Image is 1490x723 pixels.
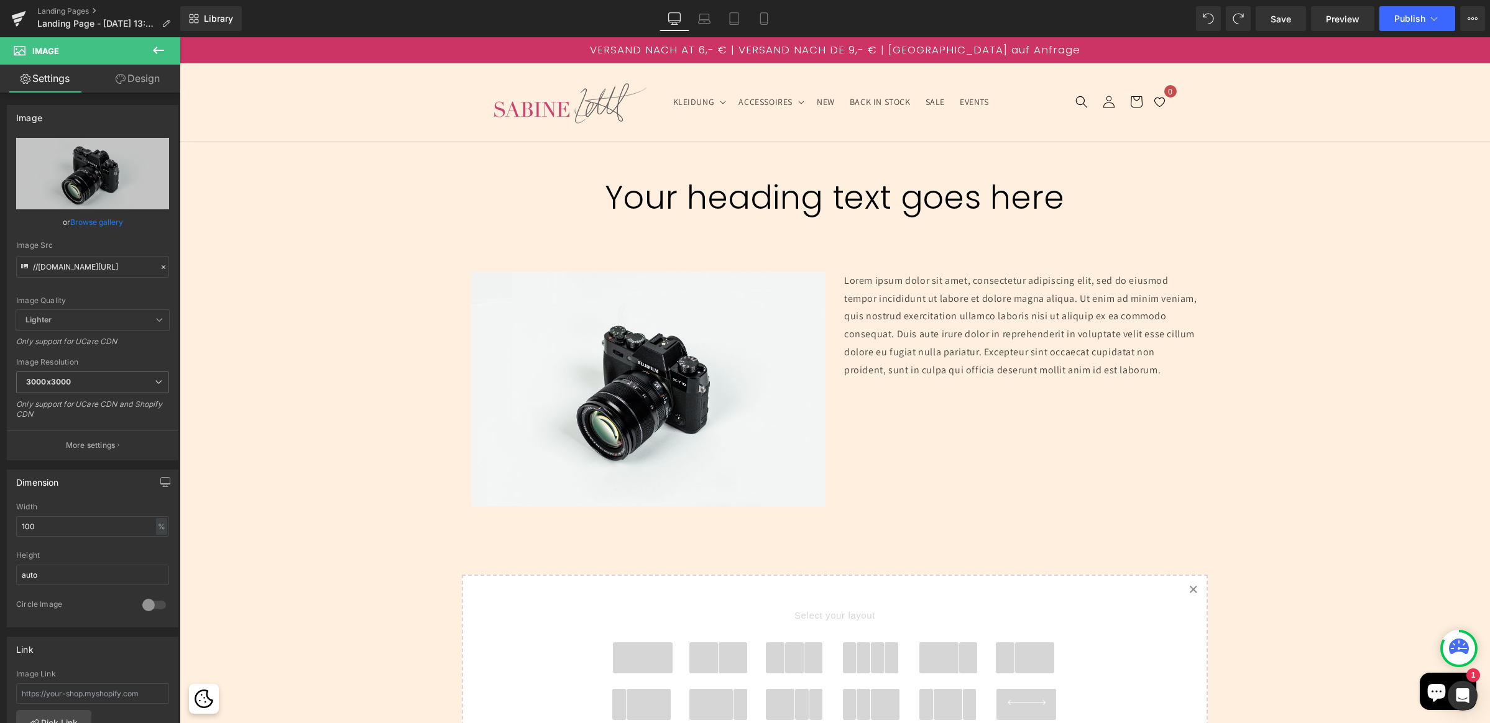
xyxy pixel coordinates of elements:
div: Width [16,502,169,511]
div: Image Quality [16,296,169,305]
a: EVENTS [773,52,817,78]
span: Save [1271,12,1291,25]
span: Image [32,46,59,56]
span: EVENTS [780,59,809,70]
span: Library [204,13,233,24]
p: Lorem ipsum dolor sit amet, consectetur adipiscing elit, sed do eiusmod tempor incididunt ut labo... [665,235,1019,342]
a: Mobile [749,6,779,31]
input: auto [16,565,169,585]
a: Browse gallery [70,211,123,233]
a: Tablet [719,6,749,31]
div: % [156,518,167,535]
summary: Suchen [888,51,916,78]
a: Landing Pages [37,6,180,16]
summary: KLEIDUNG [486,52,552,78]
span: Select your layout [425,557,885,605]
p: More settings [66,440,116,451]
div: or [16,216,169,229]
span: NEW [637,59,655,70]
button: More [1460,6,1485,31]
a: Laptop [689,6,719,31]
a: BACK IN STOCK [663,52,738,78]
img: Cookie-Richtlinie [15,652,34,671]
span: 0 [985,48,997,60]
button: Redo [1226,6,1251,31]
a: Desktop [660,6,689,31]
div: Height [16,551,169,560]
div: Only support for UCare CDN [16,337,169,355]
button: Cookie-Richtlinie [13,651,35,673]
span: Preview [1326,12,1359,25]
button: More settings [7,430,178,460]
button: Undo [1196,6,1221,31]
span: KLEIDUNG [494,59,535,70]
b: 3000x3000 [26,377,71,386]
div: Only support for UCare CDN and Shopify CDN [16,399,169,427]
a: SALE [738,52,773,78]
div: Image Src [16,241,169,250]
input: Link [16,256,169,278]
b: Lighter [25,315,52,324]
input: https://your-shop.myshopify.com [16,683,169,704]
summary: ACCESSOIRES [551,52,630,78]
img: FASHION GALLERY by Sabine Zettl [313,43,469,86]
span: SALE [746,59,765,70]
div: Image Link [16,670,169,678]
button: Publish [1379,6,1455,31]
span: Landing Page - [DATE] 13:15:50 [37,19,157,29]
div: Cookie-Richtlinie [9,647,39,676]
span: BACK IN STOCK [670,59,731,70]
input: auto [16,516,169,537]
div: Image [16,106,42,123]
span: Publish [1394,14,1425,24]
a: New Library [180,6,242,31]
div: Dimension [16,470,59,488]
a: Preview [1311,6,1374,31]
span: ACCESSOIRES [559,59,613,70]
a: NEW [630,52,663,78]
a: Design [93,65,183,93]
div: Open Intercom Messenger [1448,681,1478,711]
div: Image Resolution [16,358,169,366]
div: Circle Image [16,599,130,612]
div: Link [16,637,34,655]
